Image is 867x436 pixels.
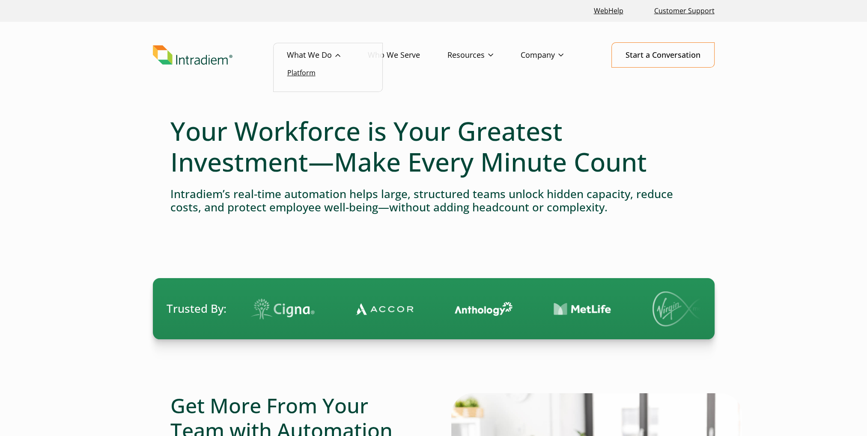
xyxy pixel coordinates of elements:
img: Intradiem [153,45,232,65]
a: Link to homepage of Intradiem [153,45,287,65]
a: What We Do [287,43,368,68]
a: Link opens in a new window [590,2,627,20]
a: Company [521,43,591,68]
a: Customer Support [651,2,718,20]
img: Virgin Media logo. [645,291,705,326]
a: Platform [287,68,316,77]
a: Who We Serve [368,43,447,68]
a: Start a Conversation [611,42,715,68]
img: Contact Center Automation MetLife Logo [546,303,604,316]
img: Contact Center Automation Accor Logo [348,303,406,315]
h1: Your Workforce is Your Greatest Investment—Make Every Minute Count [170,116,697,177]
span: Trusted By: [167,301,226,317]
h4: Intradiem’s real-time automation helps large, structured teams unlock hidden capacity, reduce cos... [170,187,697,214]
a: Resources [447,43,521,68]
